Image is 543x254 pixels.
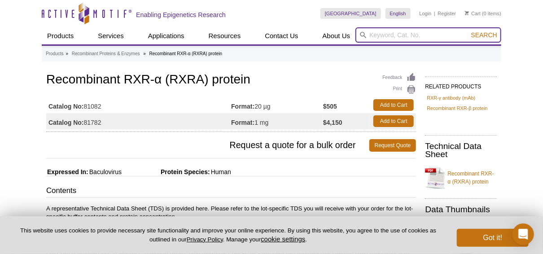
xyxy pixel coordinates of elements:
[438,10,456,17] a: Register
[261,235,305,243] button: cookie settings
[46,73,416,88] h1: Recombinant RXR-α (RXRA) protein
[383,85,416,95] a: Print
[512,223,534,245] div: Open Intercom Messenger
[369,139,416,152] a: Request Quote
[323,102,337,110] strong: $505
[46,113,231,129] td: 81782
[385,8,411,19] a: English
[203,27,246,44] a: Resources
[187,236,223,243] a: Privacy Policy
[210,168,231,175] span: Human
[231,118,254,127] strong: Format:
[373,99,414,111] a: Add to Cart
[88,168,122,175] span: Baculovirus
[14,227,442,244] p: This website uses cookies to provide necessary site functionality and improve your online experie...
[46,205,416,221] p: A representative Technical Data Sheet (TDS) is provided here. Please refer to the lot-specific TD...
[427,94,475,102] a: RXR-γ antibody (mAb)
[72,50,140,58] a: Recombinant Proteins & Enzymes
[46,185,416,198] h3: Contents
[123,168,210,175] span: Protein Species:
[383,73,416,83] a: Feedback
[259,27,303,44] a: Contact Us
[48,102,84,110] strong: Catalog No:
[231,97,323,113] td: 20 µg
[231,102,254,110] strong: Format:
[323,118,342,127] strong: $4,150
[92,27,129,44] a: Services
[136,11,226,19] h2: Enabling Epigenetics Research
[465,8,501,19] li: (0 items)
[471,31,497,39] span: Search
[66,51,68,56] li: »
[46,139,369,152] span: Request a quote for a bulk order
[427,104,487,112] a: Recombinant RXR-β protein
[425,206,497,214] h2: Data Thumbnails
[320,8,381,19] a: [GEOGRAPHIC_DATA]
[149,51,223,56] li: Recombinant RXR-α (RXRA) protein
[143,27,190,44] a: Applications
[465,10,481,17] a: Cart
[231,113,323,129] td: 1 mg
[143,51,146,56] li: »
[465,11,469,15] img: Your Cart
[425,76,497,92] h2: RELATED PRODUCTS
[317,27,356,44] a: About Us
[46,168,88,175] span: Expressed In:
[434,8,435,19] li: |
[469,31,500,39] button: Search
[46,97,231,113] td: 81082
[355,27,501,43] input: Keyword, Cat. No.
[373,115,414,127] a: Add to Cart
[425,142,497,158] h2: Technical Data Sheet
[46,50,63,58] a: Products
[425,164,497,191] a: Recombinant RXR-α (RXRA) protein
[48,118,84,127] strong: Catalog No:
[420,10,432,17] a: Login
[457,229,529,247] button: Got it!
[42,27,79,44] a: Products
